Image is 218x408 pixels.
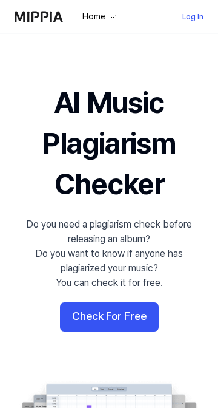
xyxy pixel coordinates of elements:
button: Check For Free [60,302,159,331]
h1: AI Music Plagiarism Checker [15,83,203,205]
button: Home [80,11,117,23]
div: Home [80,11,108,23]
a: Log in [182,10,203,24]
div: Do you need a plagiarism check before releasing an album? Do you want to know if anyone has plagi... [15,217,203,290]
